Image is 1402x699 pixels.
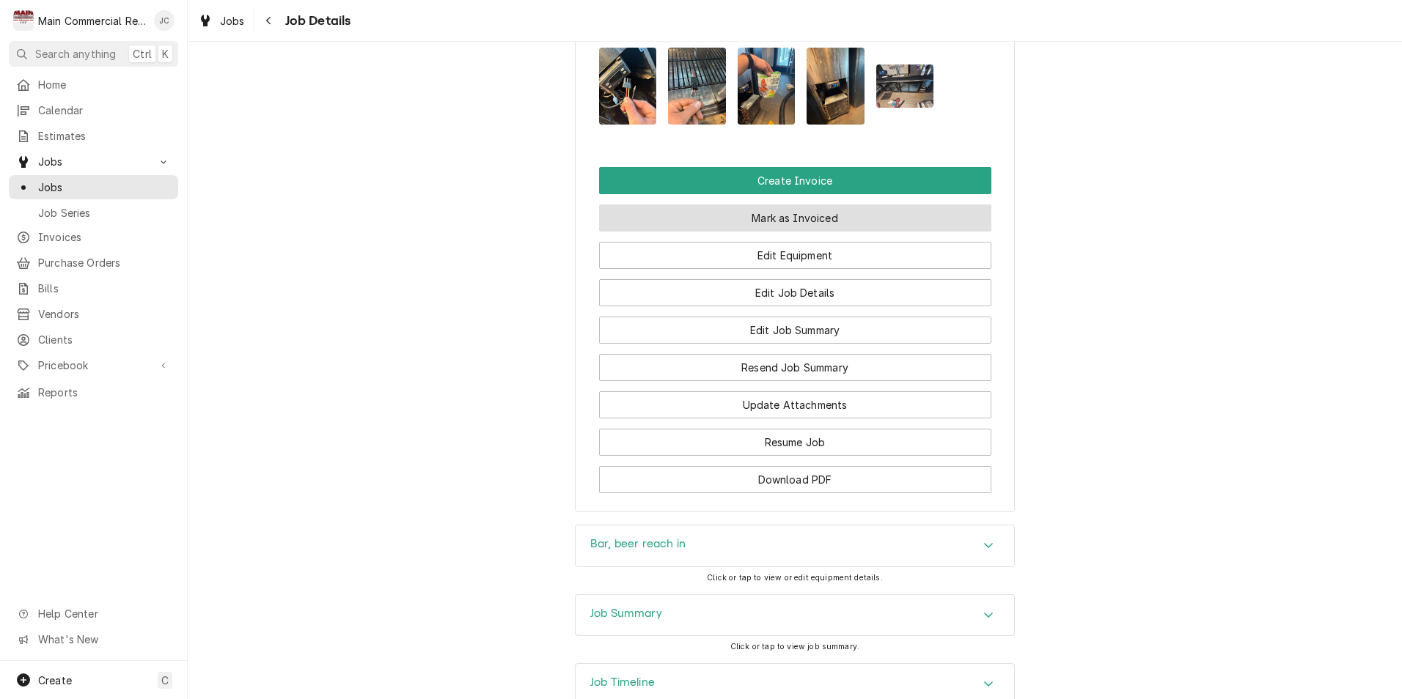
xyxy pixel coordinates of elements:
[9,302,178,326] a: Vendors
[576,525,1014,566] div: Accordion Header
[38,128,171,144] span: Estimates
[599,194,991,232] div: Button Group Row
[38,674,72,687] span: Create
[575,594,1015,637] div: Job Summary
[13,10,34,31] div: Main Commercial Refrigeration Service's Avatar
[9,328,178,352] a: Clients
[161,673,169,688] span: C
[576,595,1014,636] button: Accordion Details Expand Trigger
[133,46,152,62] span: Ctrl
[281,11,351,31] span: Job Details
[599,279,991,306] button: Edit Job Details
[599,418,991,456] div: Button Group Row
[599,204,991,232] button: Mark as Invoiced
[38,154,149,169] span: Jobs
[9,124,178,148] a: Estimates
[38,306,171,322] span: Vendors
[38,358,149,373] span: Pricebook
[38,103,171,118] span: Calendar
[599,232,991,269] div: Button Group Row
[9,353,178,377] a: Go to Pricebook
[9,225,178,249] a: Invoices
[599,466,991,493] button: Download PDF
[9,149,178,174] a: Go to Jobs
[599,22,991,136] div: Attachments
[599,37,991,137] span: Attachments
[38,229,171,245] span: Invoices
[9,251,178,275] a: Purchase Orders
[38,632,169,647] span: What's New
[730,642,859,651] span: Click or tap to view job summary.
[38,77,171,92] span: Home
[599,456,991,493] div: Button Group Row
[807,48,865,125] img: 4NbXEfazT7OPRAR7yvaZ
[738,48,796,125] img: TA8MccvXQOe7s0aOxSsj
[9,175,178,199] a: Jobs
[9,602,178,626] a: Go to Help Center
[707,573,883,582] span: Click or tap to view or edit equipment details.
[9,380,178,404] a: Reports
[257,9,281,32] button: Navigate back
[154,10,175,31] div: JC
[9,276,178,300] a: Bills
[162,46,169,62] span: K
[590,607,662,621] h3: Job Summary
[876,64,934,108] img: TT9t92DfTOSHsHaXSAdJ
[599,317,991,344] button: Edit Job Summary
[599,306,991,344] div: Button Group Row
[599,242,991,269] button: Edit Equipment
[13,10,34,31] div: M
[38,205,171,221] span: Job Series
[9,201,178,225] a: Job Series
[38,13,146,29] div: Main Commercial Refrigeration Service
[192,9,251,33] a: Jobs
[599,167,991,493] div: Button Group
[38,332,171,347] span: Clients
[599,391,991,418] button: Update Attachments
[38,180,171,195] span: Jobs
[590,537,686,551] h3: Bar, beer reach in
[38,606,169,621] span: Help Center
[599,48,657,125] img: wfDE7LvkTsGZ5e2w04dI
[599,269,991,306] div: Button Group Row
[576,595,1014,636] div: Accordion Header
[9,627,178,651] a: Go to What's New
[575,525,1015,567] div: Bar, beer reach in
[599,167,991,194] button: Create Invoice
[599,344,991,381] div: Button Group Row
[154,10,175,31] div: Jan Costello's Avatar
[599,167,991,194] div: Button Group Row
[35,46,116,62] span: Search anything
[576,525,1014,566] button: Accordion Details Expand Trigger
[599,354,991,381] button: Resend Job Summary
[9,98,178,122] a: Calendar
[38,281,171,296] span: Bills
[599,381,991,418] div: Button Group Row
[38,385,171,400] span: Reports
[9,41,178,67] button: Search anythingCtrlK
[599,429,991,456] button: Resume Job
[590,676,655,689] h3: Job Timeline
[9,73,178,97] a: Home
[668,48,726,125] img: APTFOejbReaUpHxnPdkb
[38,255,171,270] span: Purchase Orders
[220,13,245,29] span: Jobs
